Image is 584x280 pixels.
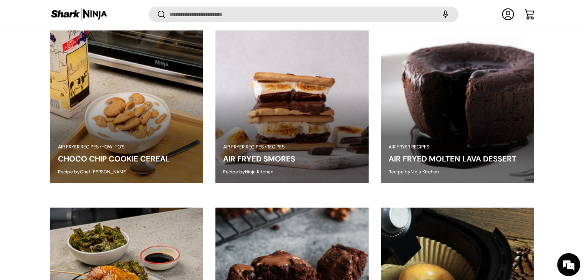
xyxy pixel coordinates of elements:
img: https://sharkninja.com.ph/blogs/recipes/air-fryed-smores [215,30,369,183]
a: CHOCO CHIP COOKIE CEREAL [58,154,170,164]
speech-search-button: Search by voice [433,6,458,23]
img: https://sharkninja.com.ph/blogs/recipes/air-fryed-molten-lava-dessert [381,30,534,183]
img: https://sharkninja.com.ph/blogs/recipes/choco-chip-cookie-cereal [50,30,203,183]
a: AIR FRYED MOLTEN LAVA DESSERT [389,154,516,164]
img: Shark Ninja Philippines [50,7,108,22]
a: AIR FRYED SMORES [223,154,295,164]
